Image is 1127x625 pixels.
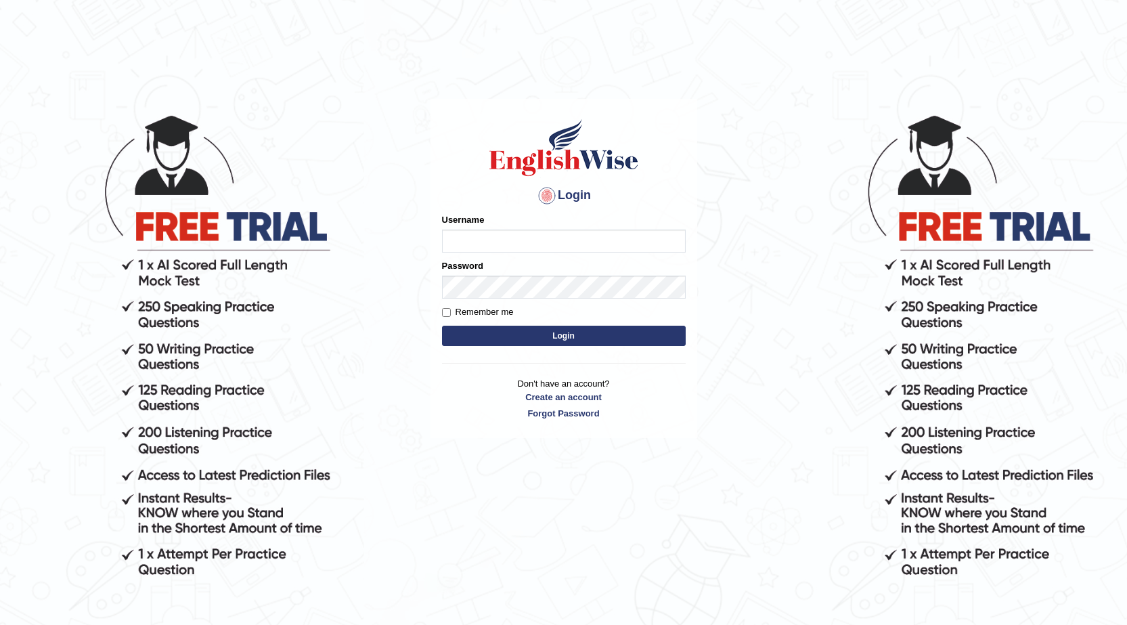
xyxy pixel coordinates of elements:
[442,391,686,404] a: Create an account
[442,377,686,419] p: Don't have an account?
[442,185,686,207] h4: Login
[442,407,686,420] a: Forgot Password
[442,259,483,272] label: Password
[442,308,451,317] input: Remember me
[442,326,686,346] button: Login
[487,117,641,178] img: Logo of English Wise sign in for intelligent practice with AI
[442,305,514,319] label: Remember me
[442,213,485,226] label: Username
